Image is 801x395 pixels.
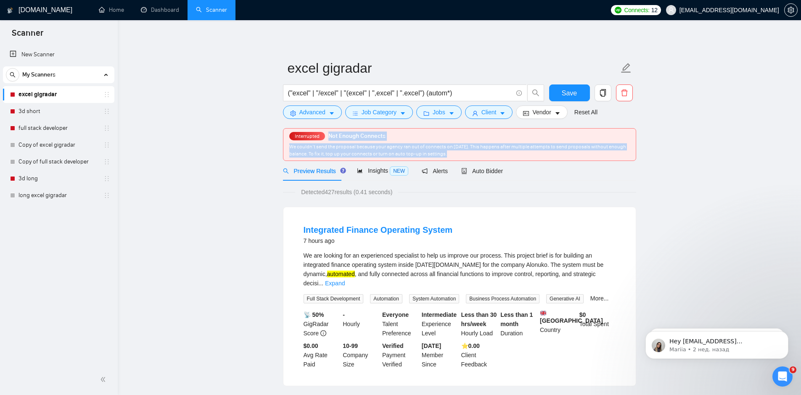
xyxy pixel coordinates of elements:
[304,225,453,234] a: Integrated Finance Operating System
[341,341,381,369] div: Company Size
[283,105,342,119] button: settingAdvancedcaret-down
[329,110,335,116] span: caret-down
[19,103,98,120] a: 3d short
[416,105,462,119] button: folderJobscaret-down
[345,105,413,119] button: barsJob Categorycaret-down
[19,120,98,137] a: full stack developer
[304,342,318,349] b: $0.00
[292,133,322,139] span: Interrupted
[103,158,110,165] span: holder
[19,187,98,204] a: long excel gigradar
[532,108,551,117] span: Vendor
[325,280,345,287] a: Expand
[6,68,19,82] button: search
[461,168,503,174] span: Auto Bidder
[668,7,674,13] span: user
[343,311,345,318] b: -
[633,313,801,372] iframe: Intercom notifications сообщение
[19,86,98,103] a: excel gigradar
[304,251,616,288] div: We are looking for an experienced specialist to help us improve our process. This project brief i...
[578,310,617,338] div: Total Spent
[461,342,480,349] b: ⭐️ 0.00
[420,310,460,338] div: Experience Level
[420,341,460,369] div: Member Since
[357,168,363,174] span: area-chart
[99,6,124,13] a: homeHome
[422,168,428,174] span: notification
[320,330,326,336] span: info-circle
[460,310,499,338] div: Hourly Load
[423,110,429,116] span: folder
[357,167,408,174] span: Insights
[461,311,497,327] b: Less than 30 hrs/week
[378,151,447,157] a: turn on auto top-up in settings.
[546,294,584,303] span: Generative AI
[595,89,611,97] span: copy
[785,7,797,13] span: setting
[523,110,529,116] span: idcard
[103,125,110,132] span: holder
[302,341,341,369] div: Avg Rate Paid
[595,84,611,101] button: copy
[3,46,114,63] li: New Scanner
[382,311,409,318] b: Everyone
[328,132,386,140] span: Not Enough Connects
[516,90,522,96] span: info-circle
[343,342,358,349] b: 10-99
[422,311,457,318] b: Intermediate
[449,110,455,116] span: caret-down
[466,294,539,303] span: Business Process Automation
[527,84,544,101] button: search
[141,6,179,13] a: dashboardDashboard
[289,144,626,157] span: We couldn’t send the proposal because your agency ran out of connects on [DATE]. This happens aft...
[370,294,402,303] span: Automation
[500,311,533,327] b: Less than 1 month
[299,108,325,117] span: Advanced
[624,5,649,15] span: Connects:
[381,310,420,338] div: Talent Preference
[302,310,341,338] div: GigRadar Score
[288,88,513,98] input: Search Freelance Jobs...
[579,311,586,318] b: $ 0
[461,168,467,174] span: robot
[7,4,13,17] img: logo
[19,153,98,170] a: Copy of full stack developer
[400,110,406,116] span: caret-down
[540,310,603,324] b: [GEOGRAPHIC_DATA]
[362,108,397,117] span: Job Category
[784,7,798,13] a: setting
[304,311,324,318] b: 📡 50%
[10,46,108,63] a: New Scanner
[651,5,658,15] span: 12
[481,108,497,117] span: Client
[100,375,108,384] span: double-left
[318,280,323,287] span: ...
[422,342,441,349] b: [DATE]
[304,236,453,246] div: 7 hours ago
[19,137,98,153] a: Copy of excel gigradar
[549,84,590,101] button: Save
[433,108,445,117] span: Jobs
[621,63,632,74] span: edit
[500,110,505,116] span: caret-down
[460,341,499,369] div: Client Feedback
[295,187,398,197] span: Detected 427 results (0.41 seconds)
[499,310,538,338] div: Duration
[6,72,19,78] span: search
[382,342,404,349] b: Verified
[341,310,381,338] div: Hourly
[528,89,544,97] span: search
[103,91,110,98] span: holder
[283,168,289,174] span: search
[472,110,478,116] span: user
[616,89,632,97] span: delete
[19,170,98,187] a: 3d long
[422,168,448,174] span: Alerts
[562,88,577,98] span: Save
[790,366,796,373] span: 9
[304,294,364,303] span: Full Stack Development
[103,192,110,199] span: holder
